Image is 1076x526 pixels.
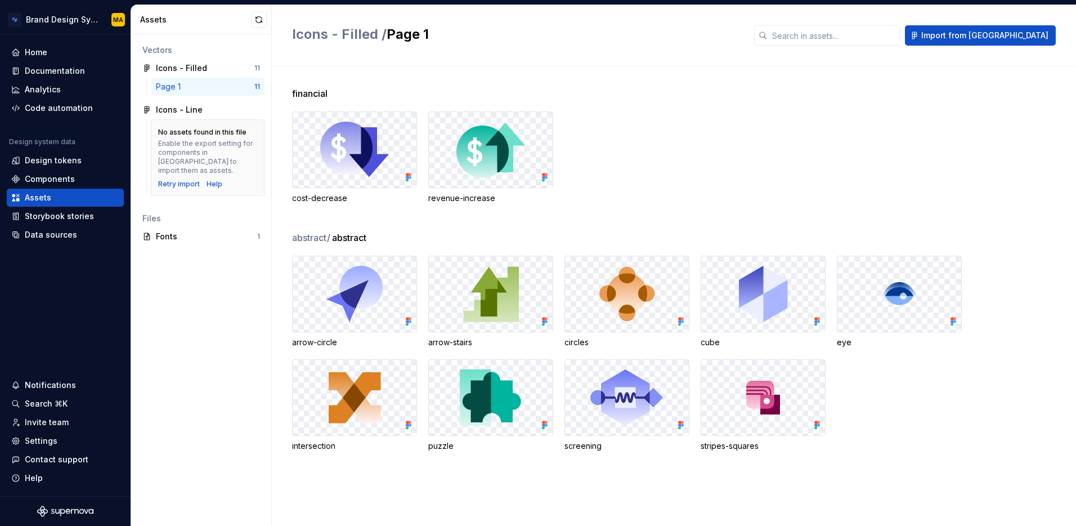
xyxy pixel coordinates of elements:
div: Invite team [25,417,69,428]
a: Assets [7,189,124,207]
div: Design system data [9,137,75,146]
div: intersection [292,440,417,452]
div: stripes-squares [701,440,826,452]
div: 11 [254,64,260,73]
div: Assets [140,14,251,25]
button: Search ⌘K [7,395,124,413]
img: d4286e81-bf2d-465c-b469-1298f2b8eabd.png [8,13,21,26]
a: Icons - Line [138,101,264,119]
a: Documentation [7,62,124,80]
a: Code automation [7,99,124,117]
a: Invite team [7,413,124,431]
div: 11 [254,82,260,91]
div: Vectors [142,44,260,56]
a: Page 111 [151,78,264,96]
button: Help [7,469,124,487]
div: Settings [25,435,57,447]
button: Contact support [7,451,124,469]
span: Import from [GEOGRAPHIC_DATA] [921,30,1048,41]
div: Storybook stories [25,211,94,222]
button: Brand Design SystemMA [2,7,128,32]
svg: Supernova Logo [37,506,93,517]
div: MA [113,15,123,24]
div: Icons - Line [156,104,203,115]
a: Fonts1 [138,228,264,246]
input: Search in assets... [768,25,900,46]
a: Storybook stories [7,207,124,225]
div: Analytics [25,84,61,95]
div: cost-decrease [292,193,417,204]
div: revenue-increase [428,193,553,204]
div: Files [142,213,260,224]
div: Brand Design System [26,14,98,25]
span: Icons - Filled / [292,26,387,42]
span: abstract [292,231,331,244]
span: abstract [332,231,366,244]
span: / [327,232,330,243]
div: Page 1 [156,81,185,92]
div: No assets found in this file [158,128,246,137]
div: Data sources [25,229,77,240]
div: arrow-stairs [428,337,553,348]
span: financial [292,87,328,100]
div: eye [837,337,962,348]
a: Design tokens [7,151,124,170]
h2: Page 1 [292,25,741,43]
div: Documentation [25,65,85,77]
div: Notifications [25,380,76,391]
button: Notifications [7,376,124,394]
a: Analytics [7,81,124,99]
button: Import from [GEOGRAPHIC_DATA] [905,25,1056,46]
div: puzzle [428,440,553,452]
div: Enable the export setting for components in [GEOGRAPHIC_DATA] to import them as assets. [158,139,257,175]
div: Help [25,472,43,484]
div: arrow-circle [292,337,417,348]
div: 1 [257,232,260,241]
div: screening [564,440,689,452]
div: circles [564,337,689,348]
div: Search ⌘K [25,398,68,409]
button: Retry import [158,180,200,189]
a: Data sources [7,226,124,244]
a: Icons - Filled11 [138,59,264,77]
div: Design tokens [25,155,82,166]
a: Settings [7,432,124,450]
a: Home [7,43,124,61]
div: Icons - Filled [156,63,207,74]
div: cube [701,337,826,348]
div: Fonts [156,231,257,242]
div: Contact support [25,454,88,465]
div: Code automation [25,102,93,114]
a: Components [7,170,124,188]
div: Components [25,173,75,185]
div: Assets [25,192,51,203]
div: Home [25,47,47,58]
a: Help [207,180,222,189]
